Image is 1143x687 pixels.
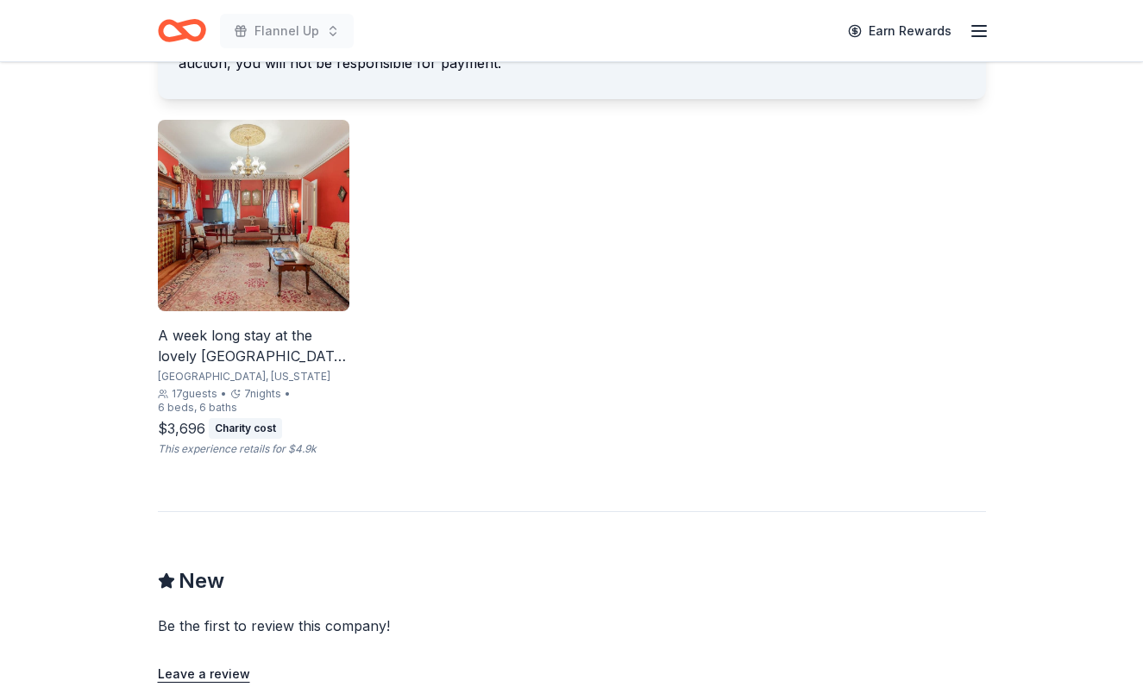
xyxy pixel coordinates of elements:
[285,387,291,401] div: •
[209,418,282,439] div: Charity cost
[220,14,354,48] button: Flannel Up
[172,387,217,401] span: 17 guests
[158,418,205,439] div: $3,696
[254,21,319,41] span: Flannel Up
[158,615,600,636] div: Be the first to review this company!
[221,387,227,401] div: •
[158,325,349,366] div: A week long stay at the lovely [GEOGRAPHIC_DATA] in [GEOGRAPHIC_DATA], [US_STATE]
[244,387,281,401] span: 7 nights
[838,16,962,47] a: Earn Rewards
[158,664,250,684] button: Leave a review
[158,120,349,311] img: Image for A week long stay at the lovely Lorelei House in Cape May, New Jersey
[158,10,206,51] a: Home
[158,401,237,415] div: 6 beds, 6 baths
[158,370,349,384] div: [GEOGRAPHIC_DATA], [US_STATE]
[179,567,224,595] span: New
[158,442,349,456] div: This experience retails for $4.9k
